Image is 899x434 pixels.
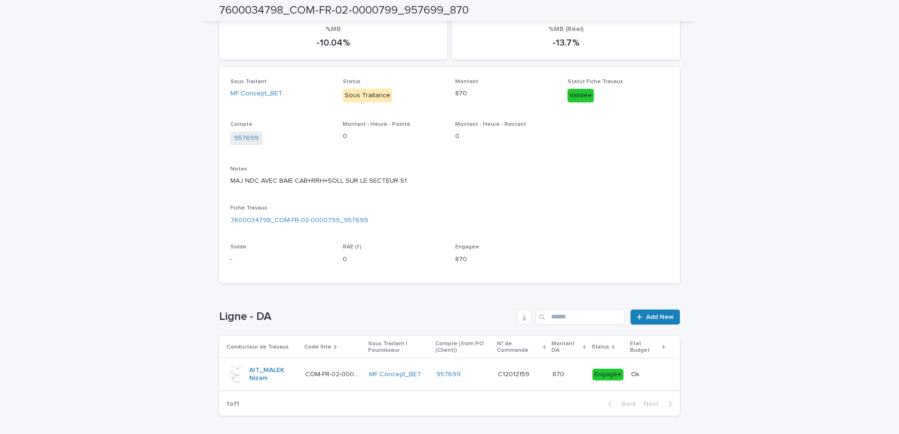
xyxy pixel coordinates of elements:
p: Ok [631,369,641,379]
p: Compte (from PO (Client)) [435,339,491,356]
a: Add New [631,310,680,325]
span: Montant - Heure - Pointé [343,122,410,127]
span: Statut Fiche Travaux [568,79,623,85]
p: Montant DA [552,339,581,356]
span: Add New [646,314,674,320]
span: Solde [230,244,246,250]
p: Etat Budget [630,339,660,356]
p: C12012159 [498,369,531,379]
p: Conducteur de Travaux [227,342,289,352]
span: Montant [455,79,478,85]
a: AIT_MALEK Nizam [249,366,298,382]
span: %MB (Réel) [548,26,584,32]
span: Notes [230,166,247,172]
p: 0 [455,132,556,141]
span: %MB [325,26,341,32]
button: Next [640,400,680,408]
p: MAJ NDC AVEC BAIE CAB+RRH+SOLL SUR LE SECTEUR S1 [230,176,669,186]
p: 870 [552,369,566,379]
p: Status [591,342,609,352]
a: MF Concept_BET [369,371,421,379]
p: N° de Commande [497,339,541,356]
span: Fiche Travaux [230,205,267,211]
p: -13.7 % [463,37,669,48]
div: Sous Traitance [343,89,392,102]
h1: Ligne - DA [219,310,513,324]
a: 957699 [436,371,461,379]
div: Engagée [592,369,623,380]
p: - [230,255,331,264]
a: MF Concept_BET [230,89,283,99]
span: Next [644,401,664,407]
p: Code Site [304,342,331,352]
a: 7600034798_COM-FR-02-0000799_957699 [230,216,368,225]
input: Search [536,310,625,325]
span: Montant - Heure - Restant [455,122,526,127]
span: Engagée [455,244,479,250]
h2: 7600034798_COM-FR-02-0000799_957699_870 [219,4,469,17]
span: Back [616,401,636,407]
p: 870 [455,89,556,99]
button: Back [600,400,640,408]
p: 870 [455,255,556,264]
tr: AIT_MALEK Nizam COM-FR-02-0000799COM-FR-02-0000799 MF Concept_BET 957699 C12012159C12012159 87087... [219,359,680,390]
p: 0 [343,255,444,264]
p: COM-FR-02-0000799 [305,369,363,379]
span: RAE (f) [343,244,362,250]
p: Sous Traitant | Fournisseur [368,339,430,356]
p: -10.04 % [230,37,436,48]
span: Sous Traitant [230,79,267,85]
p: 1 of 1 [219,393,247,416]
span: Compte [230,122,252,127]
p: 0 [343,132,444,141]
span: Status [343,79,361,85]
div: Validée [568,89,594,102]
a: 957699 [234,133,259,143]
